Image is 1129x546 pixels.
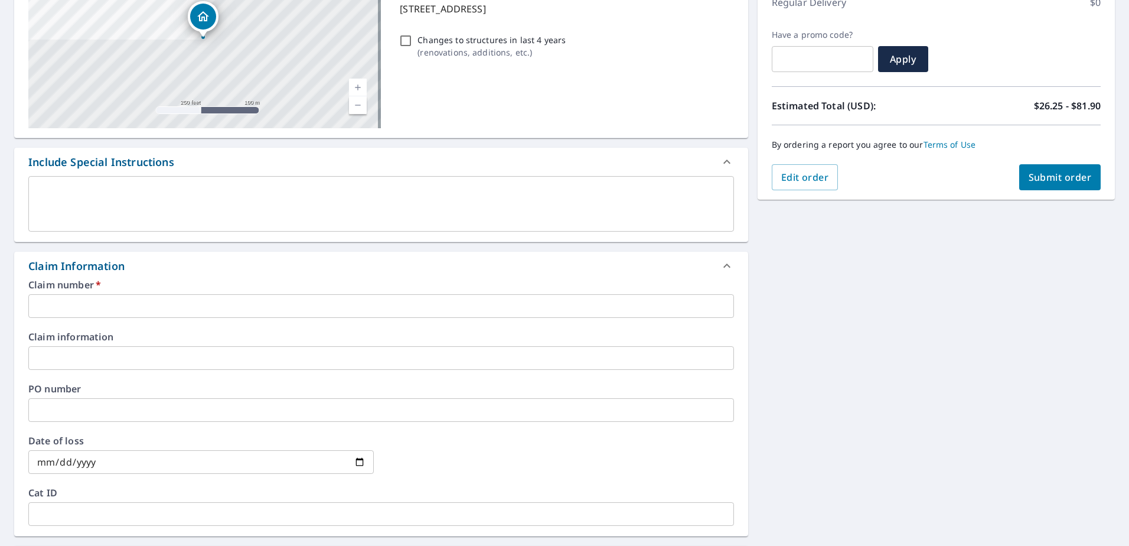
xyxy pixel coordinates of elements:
[400,2,729,16] p: [STREET_ADDRESS]
[28,384,734,394] label: PO number
[14,148,748,176] div: Include Special Instructions
[781,171,829,184] span: Edit order
[28,436,374,446] label: Date of loss
[772,30,873,40] label: Have a promo code?
[349,79,367,96] a: Current Level 17, Zoom In
[1029,171,1092,184] span: Submit order
[878,46,928,72] button: Apply
[28,154,174,170] div: Include Special Instructions
[28,258,125,274] div: Claim Information
[417,46,566,58] p: ( renovations, additions, etc. )
[772,164,838,190] button: Edit order
[887,53,919,66] span: Apply
[772,99,937,113] p: Estimated Total (USD):
[14,252,748,280] div: Claim Information
[349,96,367,114] a: Current Level 17, Zoom Out
[772,139,1101,150] p: By ordering a report you agree to our
[28,332,734,342] label: Claim information
[1019,164,1101,190] button: Submit order
[28,280,734,290] label: Claim number
[924,139,976,150] a: Terms of Use
[188,1,218,38] div: Dropped pin, building 1, Residential property, 2591 County Road 137 Gatesville, TX 76528
[28,488,734,498] label: Cat ID
[417,34,566,46] p: Changes to structures in last 4 years
[1034,99,1101,113] p: $26.25 - $81.90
